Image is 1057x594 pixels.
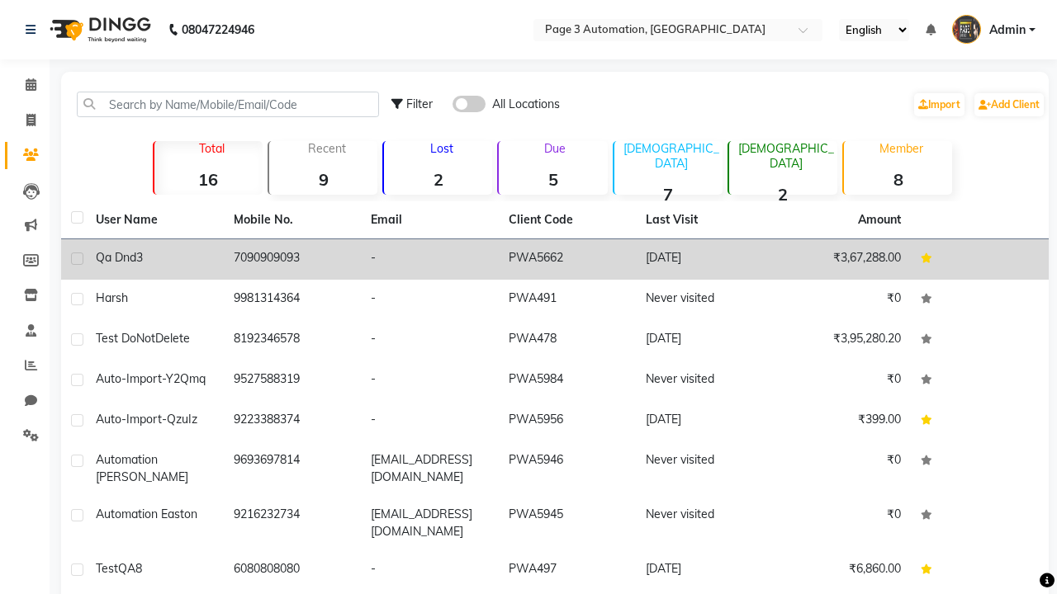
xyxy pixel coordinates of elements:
td: ₹6,860.00 [774,550,912,591]
strong: 2 [384,169,492,190]
span: Admin [989,21,1026,39]
td: 9216232734 [224,496,362,550]
td: PWA5945 [499,496,637,550]
a: Add Client [974,93,1044,116]
td: PWA5956 [499,401,637,441]
strong: 16 [154,169,263,190]
td: PWA478 [499,320,637,361]
td: PWA491 [499,280,637,320]
span: Test DoNotDelete [96,331,190,346]
td: - [361,361,499,401]
td: Never visited [636,441,774,496]
strong: 8 [844,169,952,190]
th: Email [361,201,499,239]
td: ₹0 [774,280,912,320]
strong: 5 [499,169,607,190]
td: [EMAIL_ADDRESS][DOMAIN_NAME] [361,441,499,496]
th: Last Visit [636,201,774,239]
th: Client Code [499,201,637,239]
td: - [361,239,499,280]
span: Test [96,561,118,576]
span: All Locations [492,96,560,113]
td: 9981314364 [224,280,362,320]
td: 8192346578 [224,320,362,361]
td: [EMAIL_ADDRESS][DOMAIN_NAME] [361,496,499,550]
p: Due [502,141,607,156]
p: Recent [276,141,377,156]
span: Auto-Import-Y2Qmq [96,371,206,386]
span: Automation [PERSON_NAME] [96,452,188,484]
td: ₹3,95,280.20 [774,320,912,361]
th: Mobile No. [224,201,362,239]
p: Total [161,141,263,156]
td: 9223388374 [224,401,362,441]
td: - [361,320,499,361]
td: [DATE] [636,550,774,591]
td: PWA497 [499,550,637,591]
p: Lost [391,141,492,156]
span: Filter [406,97,433,111]
td: PWA5946 [499,441,637,496]
span: Auto-Import-QzuIz [96,412,197,427]
input: Search by Name/Mobile/Email/Code [77,92,379,117]
th: Amount [848,201,911,238]
td: - [361,550,499,591]
strong: 7 [614,184,723,205]
td: ₹3,67,288.00 [774,239,912,280]
td: Never visited [636,496,774,550]
td: PWA5662 [499,239,637,280]
td: [DATE] [636,239,774,280]
span: Harsh [96,290,128,305]
td: 9693697814 [224,441,362,496]
p: [DEMOGRAPHIC_DATA] [621,141,723,171]
img: logo [42,7,155,53]
strong: 9 [269,169,377,190]
span: Automation Easton [96,507,197,521]
span: QA8 [118,561,142,576]
p: Member [851,141,952,156]
td: ₹0 [774,361,912,401]
td: 6080808080 [224,550,362,591]
td: ₹0 [774,496,912,550]
th: User Name [86,201,224,239]
td: [DATE] [636,320,774,361]
p: [DEMOGRAPHIC_DATA] [736,141,837,171]
b: 08047224946 [182,7,254,53]
a: Import [914,93,965,116]
strong: 2 [729,184,837,205]
span: Qa Dnd3 [96,250,143,265]
td: Never visited [636,361,774,401]
td: PWA5984 [499,361,637,401]
td: Never visited [636,280,774,320]
td: 9527588319 [224,361,362,401]
td: 7090909093 [224,239,362,280]
td: ₹399.00 [774,401,912,441]
td: [DATE] [636,401,774,441]
td: - [361,280,499,320]
td: - [361,401,499,441]
img: Admin [952,15,981,44]
td: ₹0 [774,441,912,496]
